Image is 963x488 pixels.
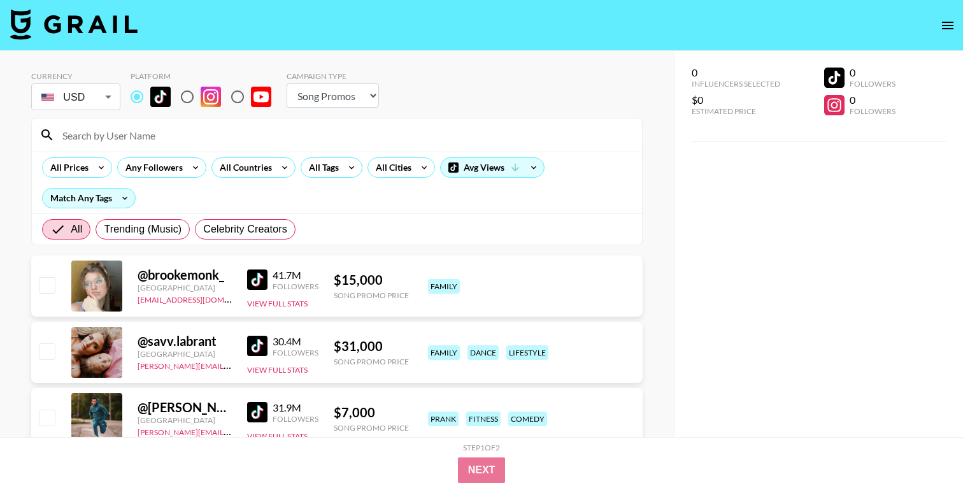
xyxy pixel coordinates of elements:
div: prank [428,412,459,426]
img: TikTok [150,87,171,107]
div: lifestyle [506,345,548,360]
span: Trending (Music) [104,222,182,237]
div: Avg Views [441,158,544,177]
span: Celebrity Creators [203,222,287,237]
div: Step 1 of 2 [463,443,500,452]
div: 0 [692,66,780,79]
div: Followers [273,282,318,291]
button: View Full Stats [247,365,308,375]
a: [PERSON_NAME][EMAIL_ADDRESS][DOMAIN_NAME] [138,359,326,371]
div: Followers [850,106,895,116]
div: @ savv.labrant [138,333,232,349]
div: Any Followers [118,158,185,177]
div: 31.9M [273,401,318,414]
div: Followers [273,414,318,424]
button: Next [458,457,506,483]
a: [EMAIL_ADDRESS][DOMAIN_NAME] [138,292,266,305]
img: TikTok [247,269,267,290]
img: Grail Talent [10,9,138,39]
div: 0 [850,66,895,79]
div: $ 15,000 [334,272,409,288]
div: @ brookemonk_ [138,267,232,283]
a: [PERSON_NAME][EMAIL_ADDRESS][DOMAIN_NAME] [138,425,326,437]
div: Influencers Selected [692,79,780,89]
div: comedy [508,412,547,426]
input: Search by User Name [55,125,634,145]
button: open drawer [935,13,960,38]
div: 41.7M [273,269,318,282]
span: All [71,222,82,237]
div: @ [PERSON_NAME].[PERSON_NAME] [138,399,232,415]
div: Song Promo Price [334,291,409,300]
div: Song Promo Price [334,357,409,366]
div: [GEOGRAPHIC_DATA] [138,349,232,359]
div: family [428,279,460,294]
div: Followers [850,79,895,89]
div: $0 [692,94,780,106]
div: All Tags [301,158,341,177]
img: YouTube [251,87,271,107]
div: [GEOGRAPHIC_DATA] [138,283,232,292]
div: Followers [273,348,318,357]
div: $ 31,000 [334,338,409,354]
div: Campaign Type [287,71,379,81]
div: $ 7,000 [334,405,409,420]
div: dance [467,345,499,360]
div: Estimated Price [692,106,780,116]
img: Instagram [201,87,221,107]
div: [GEOGRAPHIC_DATA] [138,415,232,425]
div: Currency [31,71,120,81]
div: Match Any Tags [43,189,135,208]
div: All Countries [212,158,275,177]
button: View Full Stats [247,431,308,441]
div: family [428,345,460,360]
div: fitness [466,412,501,426]
div: All Cities [368,158,414,177]
img: TikTok [247,402,267,422]
div: Song Promo Price [334,423,409,433]
div: All Prices [43,158,91,177]
div: 0 [850,94,895,106]
div: Platform [131,71,282,81]
iframe: Drift Widget Chat Controller [899,424,948,473]
img: TikTok [247,336,267,356]
div: 30.4M [273,335,318,348]
button: View Full Stats [247,299,308,308]
div: USD [34,86,118,108]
